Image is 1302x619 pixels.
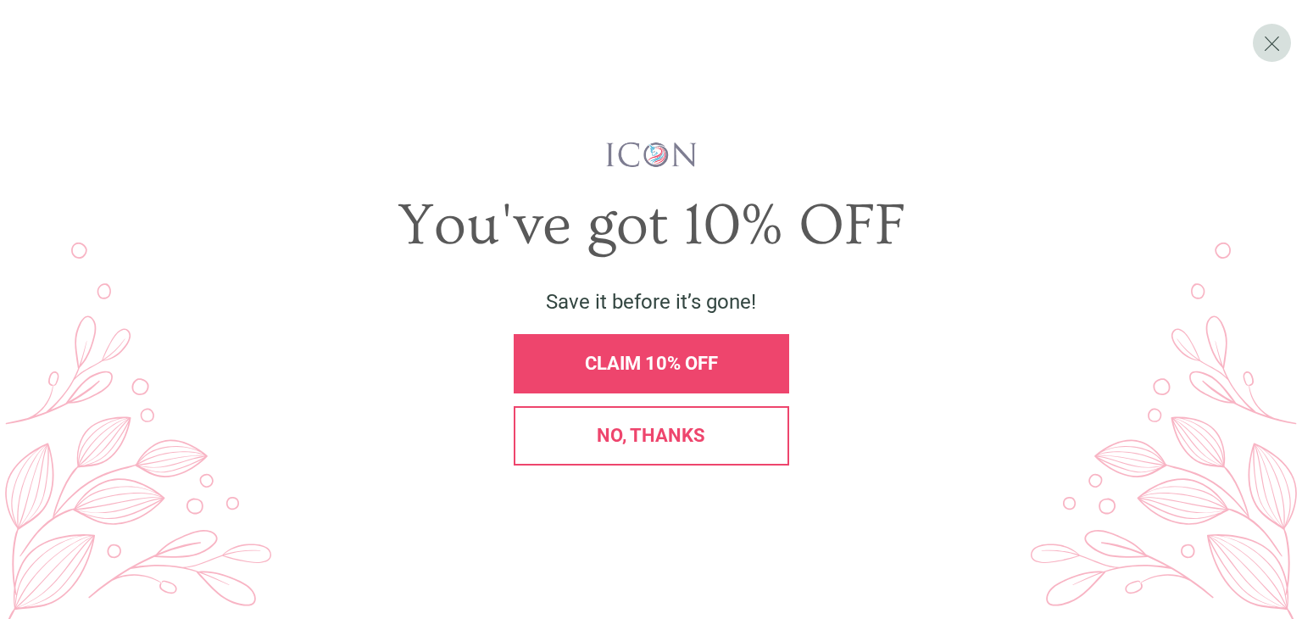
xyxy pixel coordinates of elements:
[398,192,905,259] span: You've got 10% OFF
[604,141,699,170] img: iconwallstickersl_1754656298800.png
[1263,31,1281,56] span: X
[546,290,756,314] span: Save it before it’s gone!
[585,353,718,374] span: CLAIM 10% OFF
[597,425,705,446] span: No, thanks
